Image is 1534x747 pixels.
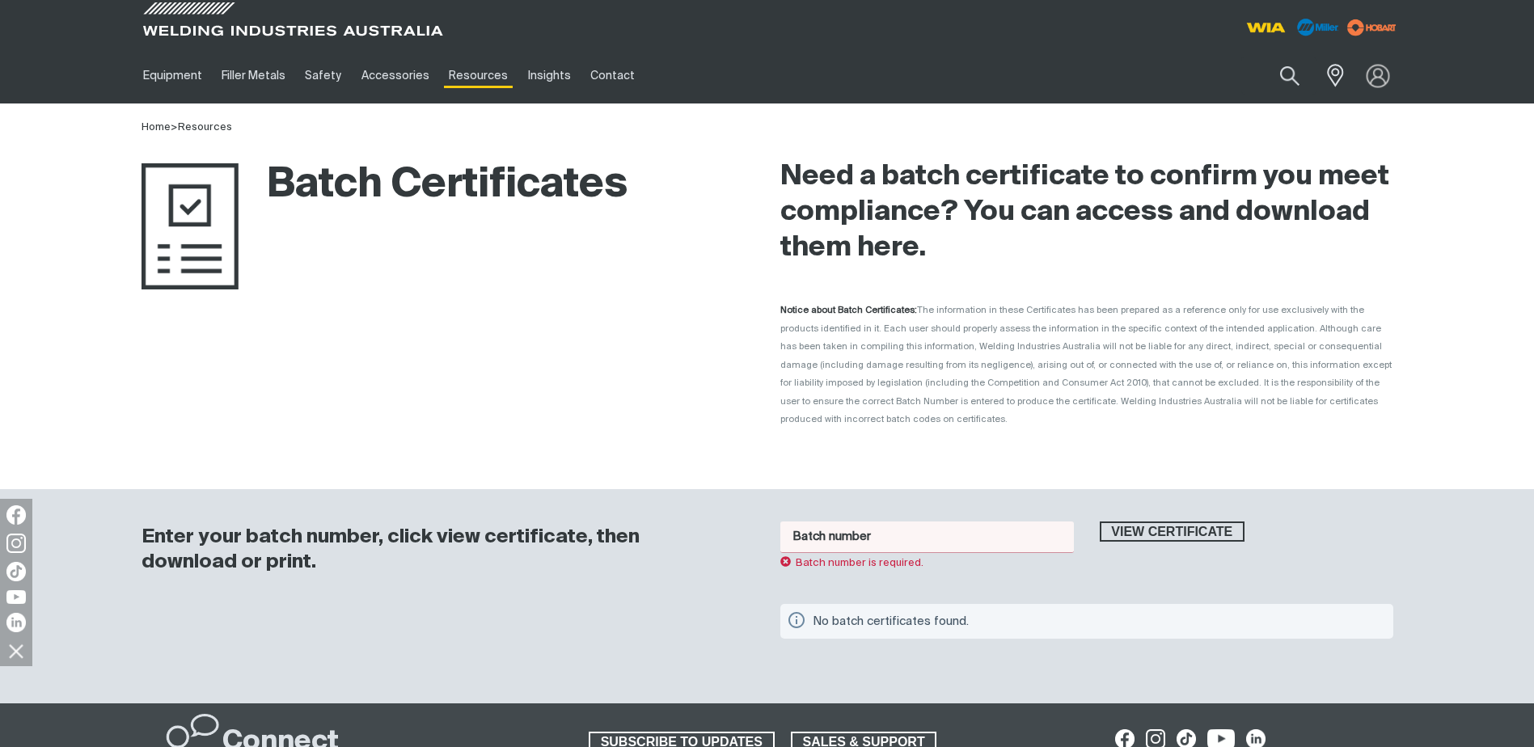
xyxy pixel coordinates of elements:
h3: Enter your batch number, click view certificate, then download or print. [142,525,738,575]
nav: Main [133,48,1084,103]
strong: Notice about Batch Certificates: [780,306,917,314]
a: Resources [439,48,518,103]
a: Safety [295,48,351,103]
img: TikTok [6,562,26,581]
input: Product name or item number... [1241,57,1316,95]
img: Instagram [6,534,26,553]
a: Filler Metals [212,48,295,103]
div: No batch certificates found. [813,610,1374,632]
span: Batch number is required. [780,558,924,568]
span: > [171,122,178,133]
h2: Need a batch certificate to confirm you meet compliance? You can access and download them here. [780,159,1393,266]
a: Home [142,122,171,133]
button: View certificate [1100,521,1245,542]
img: hide socials [2,637,30,665]
span: The information in these Certificates has been prepared as a reference only for use exclusively w... [780,306,1392,424]
img: LinkedIn [6,613,26,632]
a: Insights [518,48,580,103]
a: Equipment [133,48,212,103]
img: Facebook [6,505,26,525]
a: Contact [581,48,644,103]
a: Accessories [352,48,439,103]
button: Search products [1262,57,1317,95]
span: View certificate [1101,521,1244,542]
a: Resources [178,122,232,133]
img: miller [1342,15,1401,40]
img: YouTube [6,590,26,604]
h1: Batch Certificates [142,159,628,212]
